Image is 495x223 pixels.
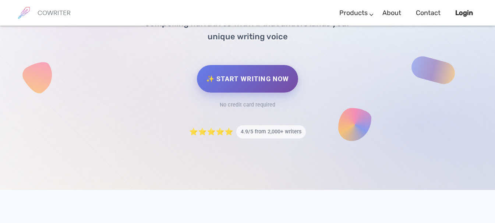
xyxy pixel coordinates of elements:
a: ✨ Start Writing Now [197,65,298,93]
b: Login [455,9,473,17]
span: 4.9/5 from 2,000+ writers [236,125,306,139]
div: No credit card required [220,100,275,111]
a: About [382,2,401,24]
a: Contact [416,2,441,24]
img: brand logo [15,4,33,22]
h6: COWRITER [38,10,71,16]
a: Products [339,2,368,24]
a: Login [455,2,473,24]
span: ⭐⭐⭐⭐⭐ [189,127,233,137]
